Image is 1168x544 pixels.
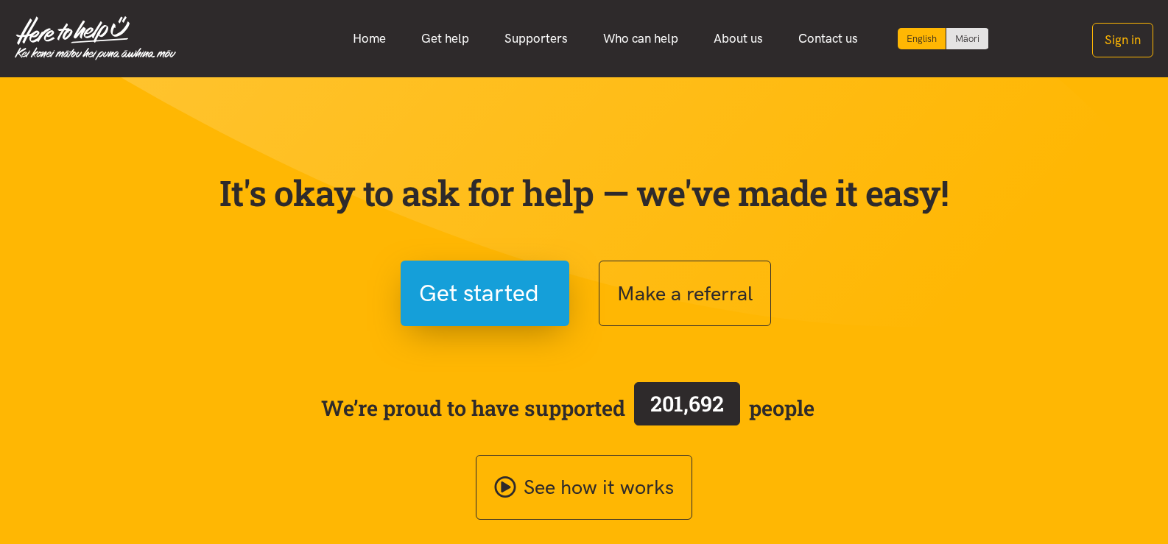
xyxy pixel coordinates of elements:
[625,379,749,437] a: 201,692
[321,379,815,437] span: We’re proud to have supported people
[1092,23,1153,57] button: Sign in
[898,28,989,49] div: Language toggle
[696,23,781,54] a: About us
[585,23,696,54] a: Who can help
[599,261,771,326] button: Make a referral
[946,28,988,49] a: Switch to Te Reo Māori
[216,172,952,214] p: It's okay to ask for help — we've made it easy!
[898,28,946,49] div: Current language
[401,261,569,326] button: Get started
[419,275,539,312] span: Get started
[487,23,585,54] a: Supporters
[781,23,876,54] a: Contact us
[476,455,692,520] a: See how it works
[404,23,487,54] a: Get help
[650,389,724,417] span: 201,692
[335,23,404,54] a: Home
[15,16,176,60] img: Home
